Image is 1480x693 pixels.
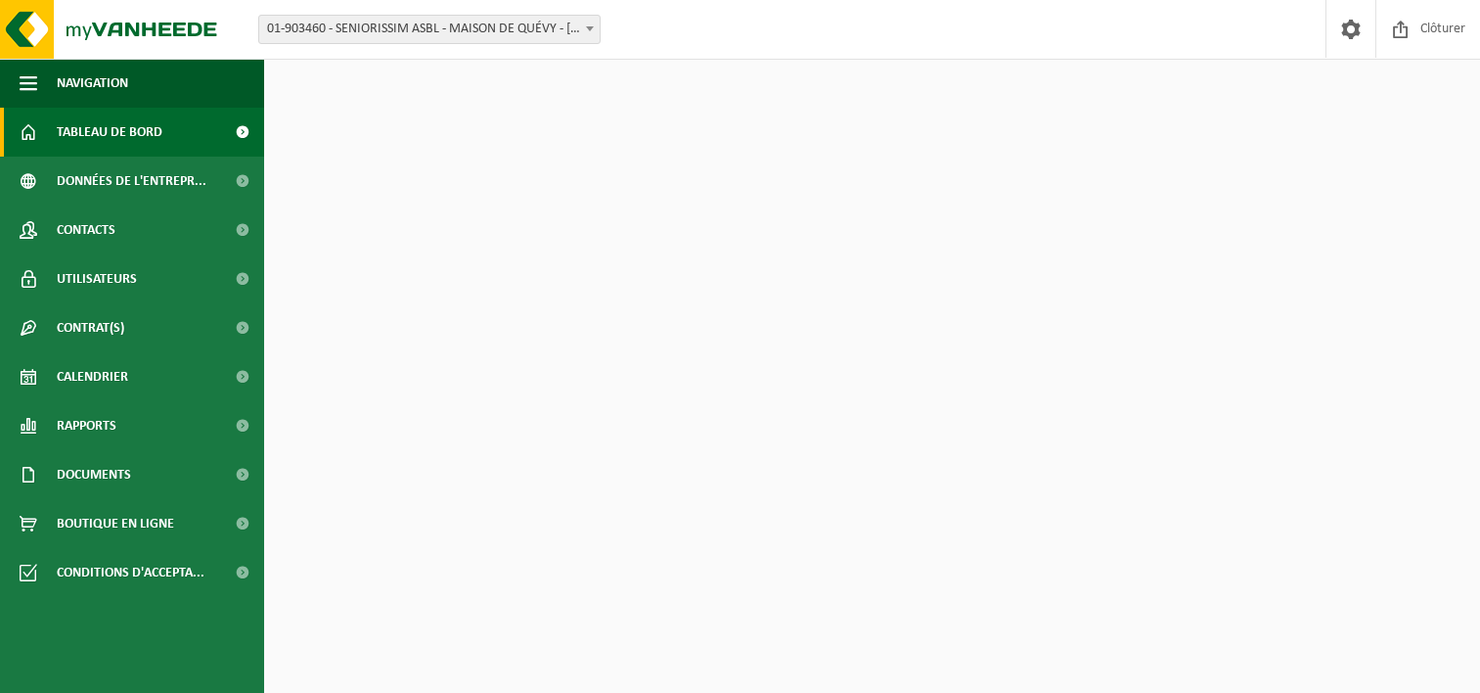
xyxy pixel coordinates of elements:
span: 01-903460 - SENIORISSIM ASBL - MAISON DE QUÉVY - QUÉVY-LE-GRAND [259,16,600,43]
span: Données de l'entrepr... [57,157,206,206]
span: Contrat(s) [57,303,124,352]
span: Tableau de bord [57,108,162,157]
span: Boutique en ligne [57,499,174,548]
span: Rapports [57,401,116,450]
span: Calendrier [57,352,128,401]
span: 01-903460 - SENIORISSIM ASBL - MAISON DE QUÉVY - QUÉVY-LE-GRAND [258,15,601,44]
span: Navigation [57,59,128,108]
span: Documents [57,450,131,499]
span: Conditions d'accepta... [57,548,204,597]
span: Utilisateurs [57,254,137,303]
span: Contacts [57,206,115,254]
